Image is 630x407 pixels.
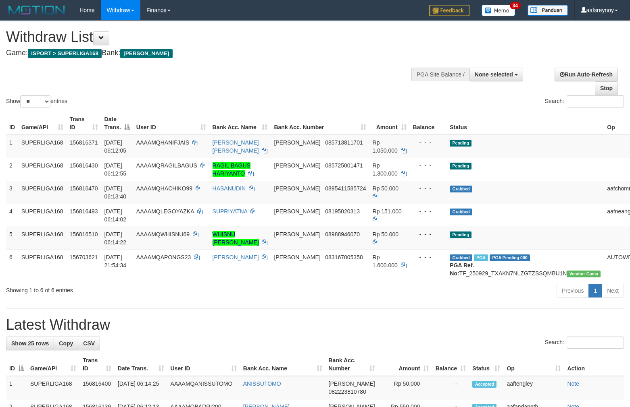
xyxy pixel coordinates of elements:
td: aaftengley [503,376,564,399]
span: 156703621 [70,254,98,260]
a: Copy [54,337,78,350]
span: CSV [83,340,95,347]
th: Status [446,112,604,135]
div: - - - [413,184,444,192]
span: Show 25 rows [11,340,49,347]
span: Copy 0895411585724 to clipboard [325,185,366,192]
td: 2 [6,158,18,181]
input: Search: [567,95,624,107]
span: [DATE] 06:12:05 [104,139,127,154]
span: Grabbed [450,254,472,261]
a: CSV [78,337,100,350]
span: AAAAMQWHISNU69 [136,231,190,238]
a: SUPRIYATNA [213,208,248,215]
b: PGA Ref. No: [450,262,474,277]
span: Pending [450,231,471,238]
span: PGA Pending [490,254,530,261]
img: MOTION_logo.png [6,4,67,16]
span: [DATE] 06:14:22 [104,231,127,246]
th: Status: activate to sort column ascending [469,353,503,376]
span: [DATE] 06:14:02 [104,208,127,223]
span: Rp 50.000 [373,231,399,238]
span: [PERSON_NAME] [329,380,375,387]
th: Date Trans.: activate to sort column ascending [115,353,167,376]
span: AAAAMQHANIFJAIS [136,139,189,146]
label: Show entries [6,95,67,107]
div: - - - [413,161,444,169]
label: Search: [545,95,624,107]
th: Trans ID: activate to sort column ascending [67,112,101,135]
span: 156816430 [70,162,98,169]
td: SUPERLIGA168 [18,181,67,204]
a: [PERSON_NAME] [PERSON_NAME] [213,139,259,154]
div: - - - [413,253,444,261]
img: Button%20Memo.svg [482,5,515,16]
a: Note [567,380,579,387]
span: AAAAMQRAGILBAGUS [136,162,197,169]
span: Accepted [472,381,496,388]
a: Previous [557,284,589,298]
th: ID [6,112,18,135]
td: SUPERLIGA168 [18,250,67,281]
td: 1 [6,135,18,158]
img: Feedback.jpg [429,5,469,16]
th: Bank Acc. Name: activate to sort column ascending [209,112,271,135]
td: 1 [6,376,27,399]
span: Rp 1.300.000 [373,162,398,177]
td: AAAAMQANISSUTOMO [167,376,240,399]
td: 3 [6,181,18,204]
span: [PERSON_NAME] [274,208,320,215]
span: [PERSON_NAME] [274,139,320,146]
th: Amount: activate to sort column ascending [369,112,410,135]
span: [PERSON_NAME] [274,254,320,260]
th: Action [564,353,624,376]
span: Rp 1.050.000 [373,139,398,154]
span: None selected [475,71,513,78]
span: Rp 151.000 [373,208,402,215]
th: Game/API: activate to sort column ascending [27,353,79,376]
span: Copy 08988946070 to clipboard [325,231,360,238]
span: 34 [510,2,521,9]
td: SUPERLIGA168 [18,158,67,181]
td: SUPERLIGA168 [18,204,67,227]
th: Trans ID: activate to sort column ascending [79,353,115,376]
td: 6 [6,250,18,281]
span: [DATE] 06:13:40 [104,185,127,200]
span: Grabbed [450,209,472,215]
span: Pending [450,140,471,147]
a: Next [602,284,624,298]
h4: Game: Bank: [6,49,412,57]
a: RAGIL BAGUS HARIYANTO [213,162,250,177]
a: 1 [588,284,602,298]
h1: Latest Withdraw [6,317,624,333]
th: User ID: activate to sort column ascending [133,112,209,135]
select: Showentries [20,95,50,107]
span: Copy 082223810780 to clipboard [329,388,366,395]
span: Copy [59,340,73,347]
span: ISPORT > SUPERLIGA168 [28,49,102,58]
th: Bank Acc. Number: activate to sort column ascending [325,353,379,376]
th: Game/API: activate to sort column ascending [18,112,67,135]
button: None selected [469,68,523,81]
span: Grabbed [450,186,472,192]
span: Copy 083167005358 to clipboard [325,254,363,260]
span: 156816493 [70,208,98,215]
td: - [432,376,469,399]
span: AAAAMQHACHIKO99 [136,185,192,192]
td: 5 [6,227,18,250]
span: Marked by aafchhiseyha [474,254,488,261]
div: - - - [413,230,444,238]
h1: Withdraw List [6,29,412,45]
td: SUPERLIGA168 [27,376,79,399]
a: ANISSUTOMO [243,380,281,387]
div: - - - [413,138,444,147]
th: ID: activate to sort column descending [6,353,27,376]
a: Show 25 rows [6,337,54,350]
span: [PERSON_NAME] [274,185,320,192]
span: [PERSON_NAME] [120,49,172,58]
span: Copy 08195020313 to clipboard [325,208,360,215]
a: HASANUDIN [213,185,246,192]
td: Rp 50,000 [378,376,432,399]
label: Search: [545,337,624,349]
span: 156816470 [70,185,98,192]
